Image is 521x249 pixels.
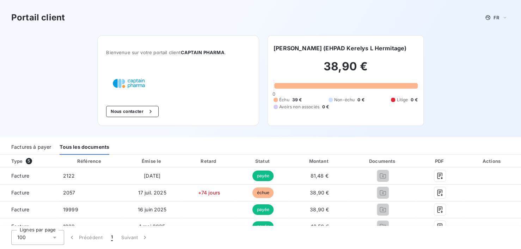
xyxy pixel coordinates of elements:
[6,223,52,230] span: Facture
[106,72,151,95] img: Company logo
[180,50,224,55] span: CAPTAIN PHARMA
[6,172,52,179] span: Facture
[411,97,417,103] span: 0 €
[106,50,250,55] span: Bienvenue sur votre portail client .
[6,189,52,196] span: Facture
[144,173,160,179] span: [DATE]
[26,158,32,164] span: 5
[334,97,355,103] span: Non-échu
[11,11,65,24] h3: Portail client
[183,158,235,165] div: Retard
[494,15,499,20] span: FR
[117,230,153,245] button: Suivant
[11,140,51,155] div: Factures à payer
[279,104,319,110] span: Avoirs non associés
[139,223,165,229] span: 1 mai 2025
[252,187,274,198] span: échue
[310,223,329,229] span: 48,50 €
[252,171,274,181] span: payée
[111,234,113,241] span: 1
[77,158,101,164] div: Référence
[357,97,364,103] span: 0 €
[138,190,166,196] span: 17 juil. 2025
[291,158,348,165] div: Montant
[63,223,75,229] span: 1922
[63,173,75,179] span: 2122
[198,190,220,196] span: +74 jours
[292,97,302,103] span: 39 €
[60,140,109,155] div: Tous les documents
[138,206,167,212] span: 16 juin 2025
[310,206,329,212] span: 38,90 €
[252,204,274,215] span: payée
[274,59,418,81] h2: 38,90 €
[106,106,158,117] button: Nous contacter
[397,97,408,103] span: Litige
[252,221,274,232] span: payée
[272,91,275,97] span: 0
[17,234,26,241] span: 100
[63,190,75,196] span: 2057
[124,158,180,165] div: Émise le
[274,44,406,52] h6: [PERSON_NAME] (EHPAD Kerelys L Hermitage)
[7,158,56,165] div: Type
[64,230,107,245] button: Précédent
[238,158,288,165] div: Statut
[279,97,289,103] span: Échu
[322,104,329,110] span: 0 €
[107,230,117,245] button: 1
[350,158,415,165] div: Documents
[63,206,78,212] span: 19999
[418,158,462,165] div: PDF
[6,206,52,213] span: Facture
[310,190,329,196] span: 38,90 €
[465,158,520,165] div: Actions
[311,173,329,179] span: 81,48 €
